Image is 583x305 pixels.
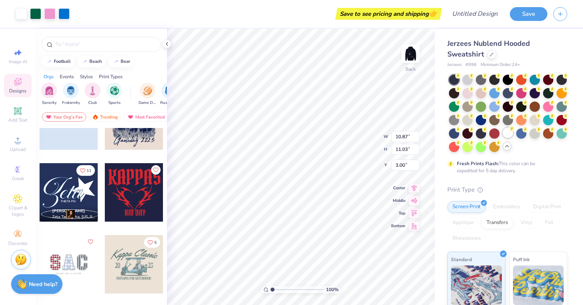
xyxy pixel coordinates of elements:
[62,100,80,106] span: Fraternity
[110,86,119,95] img: Sports Image
[42,100,57,106] span: Sorority
[138,83,157,106] button: filter button
[62,83,80,106] button: filter button
[447,201,486,213] div: Screen Print
[52,208,85,214] span: [PERSON_NAME]
[45,114,52,120] img: most_fav.gif
[60,73,74,80] div: Events
[391,198,405,203] span: Middle
[510,7,547,21] button: Save
[160,100,178,106] span: Rush & Bid
[447,217,479,229] div: Applique
[457,160,499,167] strong: Fresh Prints Flash:
[121,59,130,64] div: bear
[481,62,520,68] span: Minimum Order: 24 +
[326,286,339,293] span: 100 %
[92,114,98,120] img: trending.gif
[447,39,530,59] span: Jerzees Nublend Hooded Sweatshirt
[106,83,122,106] button: filter button
[62,83,80,106] div: filter for Fraternity
[446,6,504,22] input: Untitled Design
[80,73,93,80] div: Styles
[447,185,567,194] div: Print Type
[88,86,97,95] img: Club Image
[87,169,91,173] span: 11
[108,100,121,106] span: Sports
[154,241,157,245] span: 5
[391,211,405,216] span: Top
[4,205,32,217] span: Clipart & logos
[429,9,437,18] span: 👉
[481,217,513,229] div: Transfers
[41,83,57,106] div: filter for Sorority
[488,201,526,213] div: Embroidery
[88,100,97,106] span: Club
[451,255,472,264] span: Standard
[144,237,160,248] button: Like
[451,265,502,305] img: Standard
[457,160,554,174] div: This color can be expedited for 5 day delivery.
[447,62,462,68] span: Jerzees
[8,117,27,123] span: Add Text
[85,83,100,106] div: filter for Club
[151,165,161,175] button: Like
[45,86,54,95] img: Sorority Image
[99,73,123,80] div: Print Types
[77,56,106,68] button: beach
[403,46,418,62] img: Back
[124,112,168,122] div: Most Favorited
[160,83,178,106] div: filter for Rush & Bid
[528,201,566,213] div: Digital Print
[466,62,477,68] span: # 996
[46,59,52,64] img: trend_line.gif
[44,73,54,80] div: Orgs
[143,86,152,95] img: Game Day Image
[447,233,486,245] div: Rhinestones
[76,165,95,176] button: Like
[160,83,178,106] button: filter button
[29,281,57,288] strong: Need help?
[85,83,100,106] button: filter button
[8,240,27,247] span: Decorate
[41,83,57,106] button: filter button
[513,255,530,264] span: Puff Ink
[9,88,26,94] span: Designs
[165,86,174,95] img: Rush & Bid Image
[55,40,156,48] input: Try "Alpha"
[113,59,119,64] img: trend_line.gif
[337,8,440,20] div: Save to see pricing and shipping
[127,114,134,120] img: most_fav.gif
[540,217,558,229] div: Foil
[42,56,74,68] button: football
[54,59,71,64] div: football
[513,265,564,305] img: Puff Ink
[81,59,88,64] img: trend_line.gif
[515,217,538,229] div: Vinyl
[391,185,405,191] span: Center
[89,59,102,64] div: beach
[9,58,27,65] span: Image AI
[138,83,157,106] div: filter for Game Day
[106,83,122,106] div: filter for Sports
[405,66,416,73] div: Back
[86,237,95,247] button: Like
[138,100,157,106] span: Game Day
[66,86,75,95] img: Fraternity Image
[52,214,95,220] span: Zeta Tau Alpha, [US_STATE][GEOGRAPHIC_DATA]
[42,112,86,122] div: Your Org's Fav
[391,223,405,229] span: Bottom
[12,175,24,182] span: Greek
[89,112,121,122] div: Trending
[10,146,26,152] span: Upload
[108,56,134,68] button: bear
